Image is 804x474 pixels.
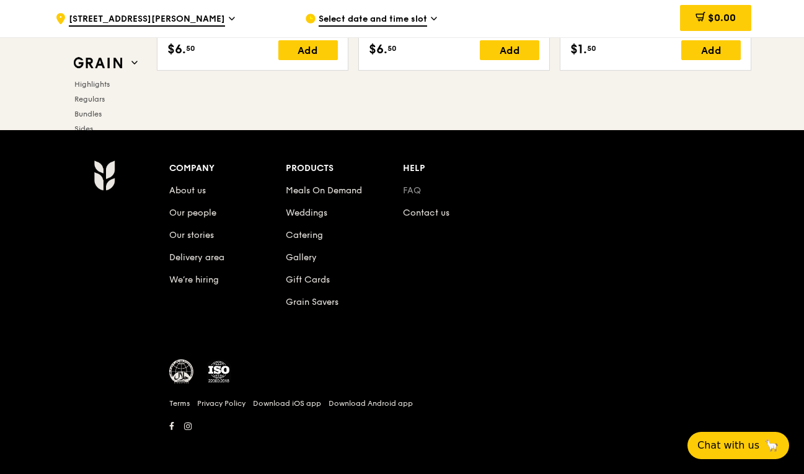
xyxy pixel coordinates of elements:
a: We’re hiring [169,274,219,285]
a: Grain Savers [286,297,338,307]
a: Meals On Demand [286,185,362,196]
a: Delivery area [169,252,224,263]
div: Add [278,40,338,60]
span: Sides [74,125,93,133]
a: Contact us [403,208,449,218]
span: $0.00 [708,12,736,24]
h6: Revision [45,435,759,445]
a: Gallery [286,252,317,263]
a: Download iOS app [253,398,321,408]
a: Privacy Policy [197,398,245,408]
span: 50 [387,43,397,53]
div: Help [403,160,520,177]
a: About us [169,185,206,196]
img: MUIS Halal Certified [169,359,194,384]
span: Select date and time slot [319,13,427,27]
a: Gift Cards [286,274,330,285]
span: $6. [167,40,186,59]
span: Regulars [74,95,105,103]
span: Bundles [74,110,102,118]
a: Our stories [169,230,214,240]
a: Weddings [286,208,327,218]
img: Grain [94,160,115,191]
span: Chat with us [697,438,759,453]
a: Our people [169,208,216,218]
a: Catering [286,230,323,240]
span: [STREET_ADDRESS][PERSON_NAME] [69,13,225,27]
div: Add [681,40,741,60]
span: 50 [587,43,596,53]
a: Terms [169,398,190,408]
a: Download Android app [329,398,413,408]
div: Products [286,160,403,177]
span: $6. [369,40,387,59]
div: Add [480,40,539,60]
img: ISO Certified [206,359,231,384]
a: FAQ [403,185,421,196]
span: 50 [186,43,195,53]
span: Highlights [74,80,110,89]
span: $1. [570,40,587,59]
div: Company [169,160,286,177]
img: Grain web logo [69,52,126,74]
span: 🦙 [764,438,779,453]
button: Chat with us🦙 [687,432,789,459]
